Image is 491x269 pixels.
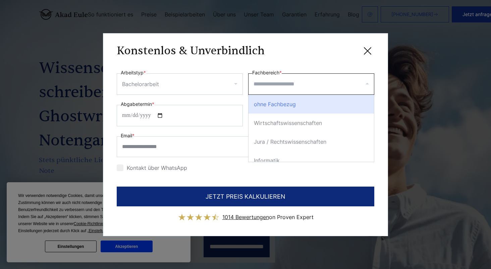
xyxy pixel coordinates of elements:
label: Arbeitstyp [121,69,146,77]
div: Informatik [249,151,374,170]
span: 1014 Bewertungen [222,214,269,220]
button: JETZT PREIS KALKULIEREN [117,187,374,206]
label: Kontakt über WhatsApp [117,164,187,171]
label: Email [121,132,134,140]
label: Abgabetermin [121,100,154,108]
div: Wirtschaftswissenschaften [249,114,374,132]
h3: Konstenlos & Unverbindlich [117,44,265,58]
div: ohne Fachbezug [249,95,374,114]
div: Bachelorarbeit [122,79,159,89]
label: Fachbereich [252,69,282,77]
div: on Proven Expert [222,212,314,222]
div: Jura / Rechtswissenschaften [249,132,374,151]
